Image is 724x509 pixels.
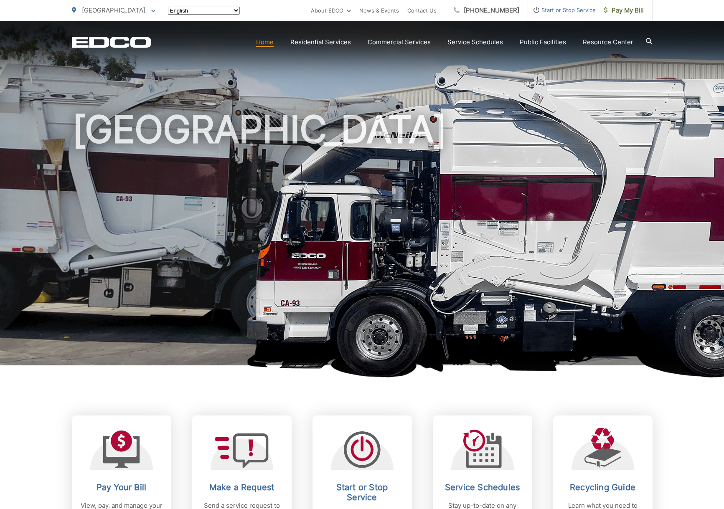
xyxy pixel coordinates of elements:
[80,482,163,492] h2: Pay Your Bill
[520,37,566,47] a: Public Facilities
[447,37,503,47] a: Service Schedules
[168,7,240,15] select: Select a language
[604,5,644,15] span: Pay My Bill
[72,109,653,373] h1: [GEOGRAPHIC_DATA]
[583,37,633,47] a: Resource Center
[359,5,399,15] a: News & Events
[201,482,283,492] h2: Make a Request
[441,482,524,492] h2: Service Schedules
[82,6,145,14] span: [GEOGRAPHIC_DATA]
[311,5,351,15] a: About EDCO
[72,36,151,48] a: EDCD logo. Return to the homepage.
[368,37,431,47] a: Commercial Services
[561,482,644,492] h2: Recycling Guide
[256,37,274,47] a: Home
[321,482,404,502] h2: Start or Stop Service
[407,5,437,15] a: Contact Us
[290,37,351,47] a: Residential Services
